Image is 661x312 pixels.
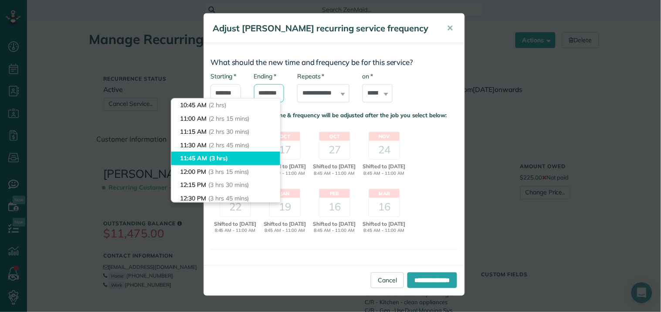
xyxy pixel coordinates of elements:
h3: What should the new time and frequency be for this service? [210,58,458,67]
span: (2 hrs 15 mins) [209,115,249,122]
span: Shifted to [DATE] [360,163,408,170]
span: 8:45 AM - 11:00 AM [261,227,308,234]
span: (3 hrs) [209,154,228,162]
header: Mar [369,189,400,198]
span: (2 hrs) [209,101,226,109]
span: (3 hrs 30 mins) [208,181,249,189]
header: Oct [270,132,300,141]
li: 12:00 PM [171,165,280,179]
a: Cancel [371,272,404,288]
span: Shifted to [DATE] [211,220,259,228]
span: ✕ [447,23,454,33]
span: Shifted to [DATE] [311,163,358,170]
header: Nov [369,132,400,141]
div: 16 [369,198,400,216]
p: This recurring service's time & frequency will be adjusted after the job you select below: [210,111,458,119]
header: Oct [319,132,350,141]
li: 12:30 PM [171,192,280,205]
span: 8:45 AM - 11:00 AM [360,227,408,234]
div: 16 [319,198,350,216]
label: Starting [210,72,236,81]
header: Jan [270,189,300,198]
span: Shifted to [DATE] [261,220,308,228]
span: 8:45 AM - 11:00 AM [311,170,358,177]
div: 17 [270,141,300,159]
li: 12:15 PM [171,178,280,192]
span: 8:45 AM - 11:00 AM [261,170,308,177]
div: 27 [319,141,350,159]
div: 19 [270,198,300,216]
div: 24 [369,141,400,159]
li: 11:45 AM [171,152,280,165]
span: 8:45 AM - 11:00 AM [311,227,358,234]
span: Shifted to [DATE] [360,220,408,228]
label: Ending [254,72,276,81]
span: 8:45 AM - 11:00 AM [360,170,408,177]
span: Shifted to [DATE] [311,220,358,228]
span: (3 hrs 15 mins) [208,168,249,176]
span: (2 hrs 30 mins) [209,128,249,136]
span: (3 hrs 45 mins) [208,194,249,202]
span: Shifted to [DATE] [261,163,308,170]
h5: Adjust [PERSON_NAME] recurring service frequency [213,22,435,34]
header: Feb [319,189,350,198]
span: (2 hrs 45 mins) [209,141,249,149]
span: 8:45 AM - 11:00 AM [211,227,259,234]
li: 11:15 AM [171,125,280,139]
label: on [363,72,373,81]
div: 22 [220,198,251,216]
li: 10:45 AM [171,98,280,112]
label: Repeats [297,72,324,81]
li: 11:30 AM [171,139,280,152]
li: 11:00 AM [171,112,280,125]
